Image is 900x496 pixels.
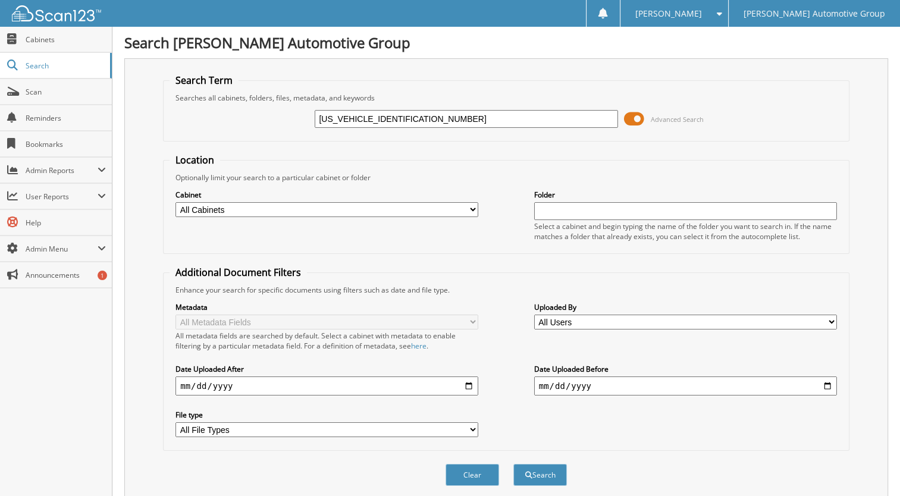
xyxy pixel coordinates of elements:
span: Admin Menu [26,244,98,254]
legend: Additional Document Filters [170,266,307,279]
span: Search [26,61,104,71]
div: Enhance your search for specific documents using filters such as date and file type. [170,285,843,295]
span: User Reports [26,192,98,202]
label: Folder [534,190,837,200]
button: Clear [446,464,499,486]
div: 1 [98,271,107,280]
span: Help [26,218,106,228]
div: All metadata fields are searched by default. Select a cabinet with metadata to enable filtering b... [175,331,478,351]
span: Cabinets [26,34,106,45]
input: end [534,376,837,395]
label: Cabinet [175,190,478,200]
span: Scan [26,87,106,97]
label: Metadata [175,302,478,312]
iframe: Chat Widget [841,439,900,496]
legend: Location [170,153,220,167]
a: here [411,341,427,351]
span: Announcements [26,270,106,280]
span: [PERSON_NAME] [635,10,702,17]
label: Date Uploaded Before [534,364,837,374]
label: Uploaded By [534,302,837,312]
div: Optionally limit your search to a particular cabinet or folder [170,172,843,183]
img: scan123-logo-white.svg [12,5,101,21]
span: [PERSON_NAME] Automotive Group [744,10,885,17]
span: Reminders [26,113,106,123]
label: File type [175,410,478,420]
div: Select a cabinet and begin typing the name of the folder you want to search in. If the name match... [534,221,837,241]
h1: Search [PERSON_NAME] Automotive Group [124,33,888,52]
div: Searches all cabinets, folders, files, metadata, and keywords [170,93,843,103]
label: Date Uploaded After [175,364,478,374]
legend: Search Term [170,74,239,87]
input: start [175,376,478,395]
button: Search [513,464,567,486]
span: Advanced Search [651,115,704,124]
span: Admin Reports [26,165,98,175]
span: Bookmarks [26,139,106,149]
